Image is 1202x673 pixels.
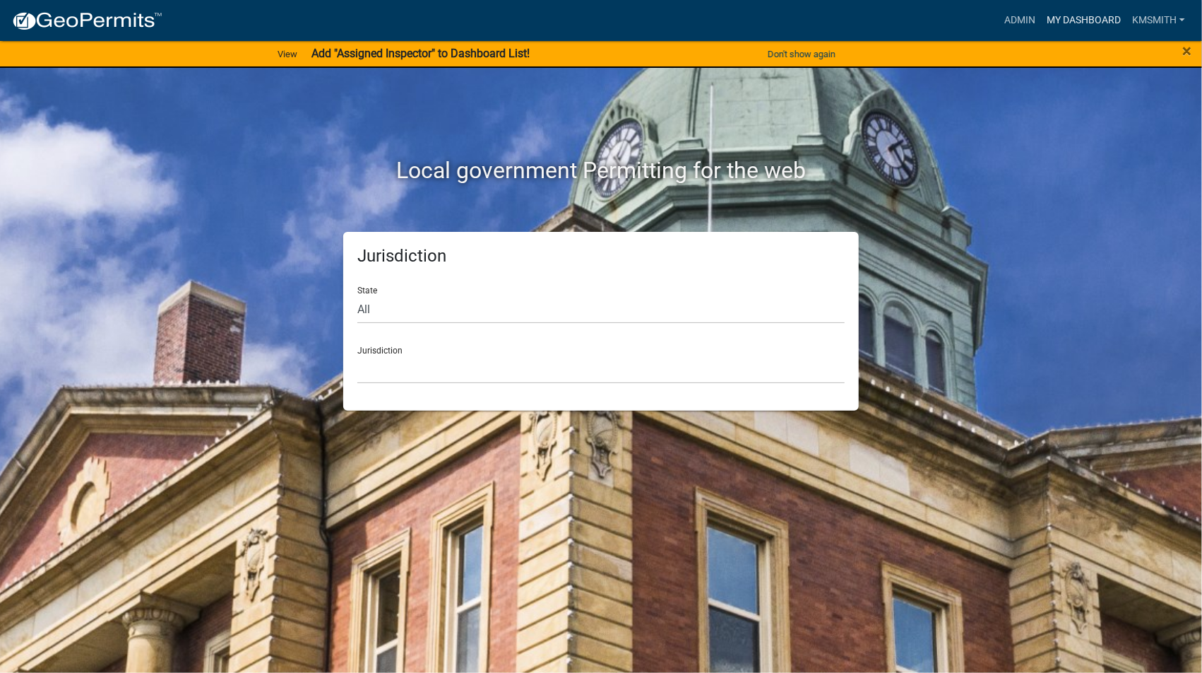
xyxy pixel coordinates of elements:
[209,157,993,184] h2: Local government Permitting for the web
[999,7,1041,34] a: Admin
[762,42,841,66] button: Don't show again
[357,246,845,267] h5: Jurisdiction
[1182,42,1191,59] button: Close
[311,47,530,60] strong: Add "Assigned Inspector" to Dashboard List!
[1182,41,1191,61] span: ×
[1041,7,1126,34] a: My Dashboard
[1126,7,1191,34] a: kmsmith
[272,42,303,66] a: View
